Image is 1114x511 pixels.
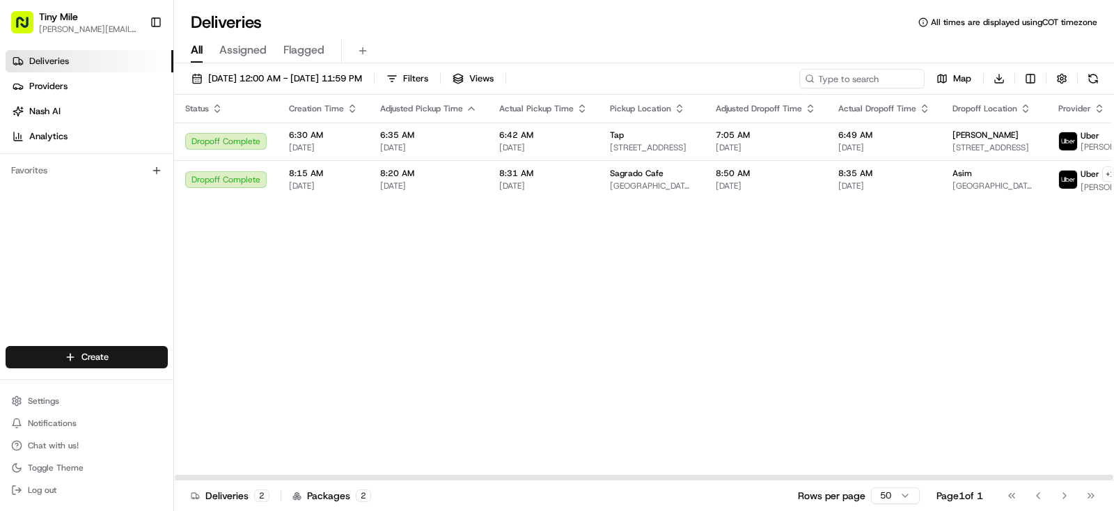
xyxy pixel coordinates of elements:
span: [DATE] [716,142,816,153]
span: [STREET_ADDRESS] [952,142,1036,153]
span: Adjusted Dropoff Time [716,103,802,114]
h1: Deliveries [191,11,262,33]
span: [DATE] 12:00 AM - [DATE] 11:59 PM [208,72,362,85]
span: Dropoff Location [952,103,1017,114]
button: Notifications [6,414,168,433]
span: Adjusted Pickup Time [380,103,463,114]
span: 6:49 AM [838,129,930,141]
span: Notifications [28,418,77,429]
span: Asim [952,168,972,179]
input: Type to search [799,69,925,88]
span: [STREET_ADDRESS] [610,142,693,153]
span: Assigned [219,42,267,58]
span: Tap [610,129,624,141]
span: Toggle Theme [28,462,84,473]
button: Create [6,346,168,368]
span: 6:30 AM [289,129,358,141]
div: Page 1 of 1 [936,489,983,503]
a: Nash AI [6,100,173,123]
span: Status [185,103,209,114]
span: 8:20 AM [380,168,477,179]
div: Deliveries [191,489,269,503]
span: Create [81,351,109,363]
span: Settings [28,395,59,407]
span: 8:31 AM [499,168,588,179]
span: [DATE] [289,180,358,191]
span: 6:35 AM [380,129,477,141]
button: Map [930,69,978,88]
span: [DATE] [838,142,930,153]
span: Sagrado Cafe [610,168,664,179]
img: uber-new-logo.jpeg [1059,132,1077,150]
span: Chat with us! [28,440,79,451]
span: [PERSON_NAME] [952,129,1019,141]
span: Filters [403,72,428,85]
span: Creation Time [289,103,344,114]
span: Views [469,72,494,85]
button: Log out [6,480,168,500]
a: Providers [6,75,173,97]
div: 2 [356,489,371,502]
span: Providers [29,80,68,93]
span: [DATE] [838,180,930,191]
button: [DATE] 12:00 AM - [DATE] 11:59 PM [185,69,368,88]
span: Analytics [29,130,68,143]
span: 8:35 AM [838,168,930,179]
span: Flagged [283,42,324,58]
span: Uber [1081,168,1099,180]
span: [GEOGRAPHIC_DATA][STREET_ADDRESS] [610,180,693,191]
a: Analytics [6,125,173,148]
span: 6:42 AM [499,129,588,141]
span: Uber [1081,130,1099,141]
span: [DATE] [716,180,816,191]
button: Refresh [1083,69,1103,88]
span: Actual Pickup Time [499,103,574,114]
p: Rows per page [798,489,865,503]
button: Chat with us! [6,436,168,455]
span: Deliveries [29,55,69,68]
span: Nash AI [29,105,61,118]
div: Packages [292,489,371,503]
img: uber-new-logo.jpeg [1059,171,1077,189]
button: Toggle Theme [6,458,168,478]
span: [DATE] [289,142,358,153]
span: [DATE] [499,180,588,191]
button: Settings [6,391,168,411]
span: 8:50 AM [716,168,816,179]
span: 8:15 AM [289,168,358,179]
span: [DATE] [380,180,477,191]
button: Filters [380,69,434,88]
span: Pickup Location [610,103,671,114]
span: All [191,42,203,58]
button: Views [446,69,500,88]
span: All times are displayed using COT timezone [931,17,1097,28]
span: [DATE] [499,142,588,153]
span: 7:05 AM [716,129,816,141]
button: Tiny Mile [39,10,78,24]
span: [DATE] [380,142,477,153]
div: Favorites [6,159,168,182]
span: Map [953,72,971,85]
span: [GEOGRAPHIC_DATA][STREET_ADDRESS] [952,180,1036,191]
button: [PERSON_NAME][EMAIL_ADDRESS] [39,24,139,35]
span: Actual Dropoff Time [838,103,916,114]
span: Log out [28,485,56,496]
div: 2 [254,489,269,502]
span: Provider [1058,103,1091,114]
a: Deliveries [6,50,173,72]
button: Tiny Mile[PERSON_NAME][EMAIL_ADDRESS] [6,6,144,39]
